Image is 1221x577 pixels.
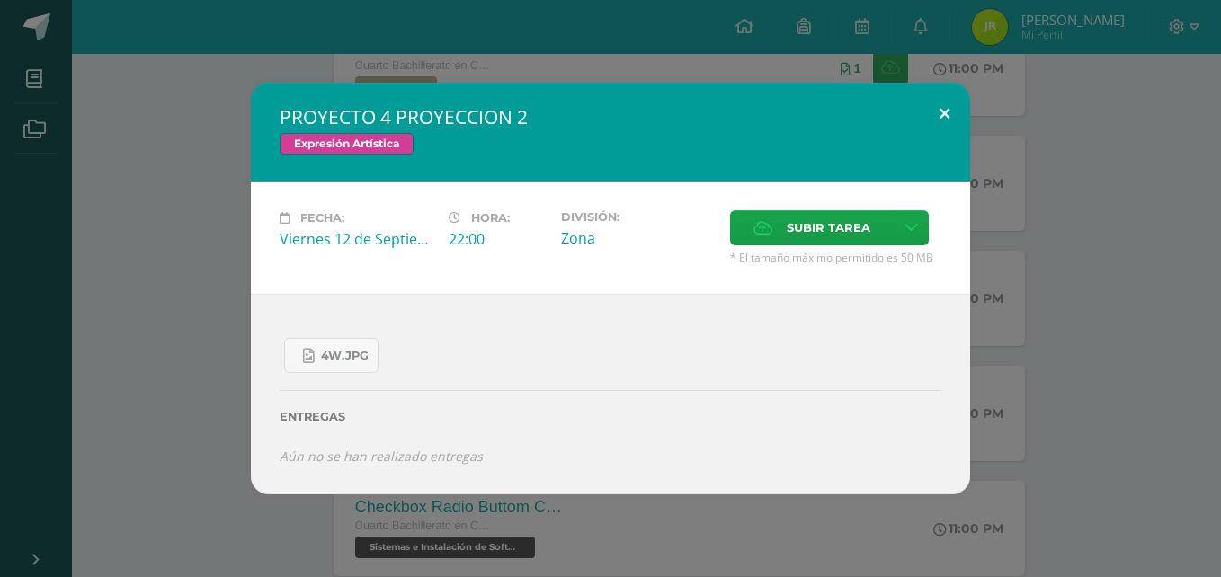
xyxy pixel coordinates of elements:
[471,211,510,225] span: Hora:
[449,229,547,249] div: 22:00
[730,250,941,265] span: * El tamaño máximo permitido es 50 MB
[280,448,483,465] i: Aún no se han realizado entregas
[561,228,716,248] div: Zona
[280,133,414,155] span: Expresión Artística
[300,211,344,225] span: Fecha:
[561,210,716,224] label: División:
[280,410,941,423] label: Entregas
[284,338,379,373] a: 4W.jpg
[321,349,369,363] span: 4W.jpg
[787,211,870,244] span: Subir tarea
[919,83,970,144] button: Close (Esc)
[280,104,941,129] h2: PROYECTO 4 PROYECCION 2
[280,229,434,249] div: Viernes 12 de Septiembre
